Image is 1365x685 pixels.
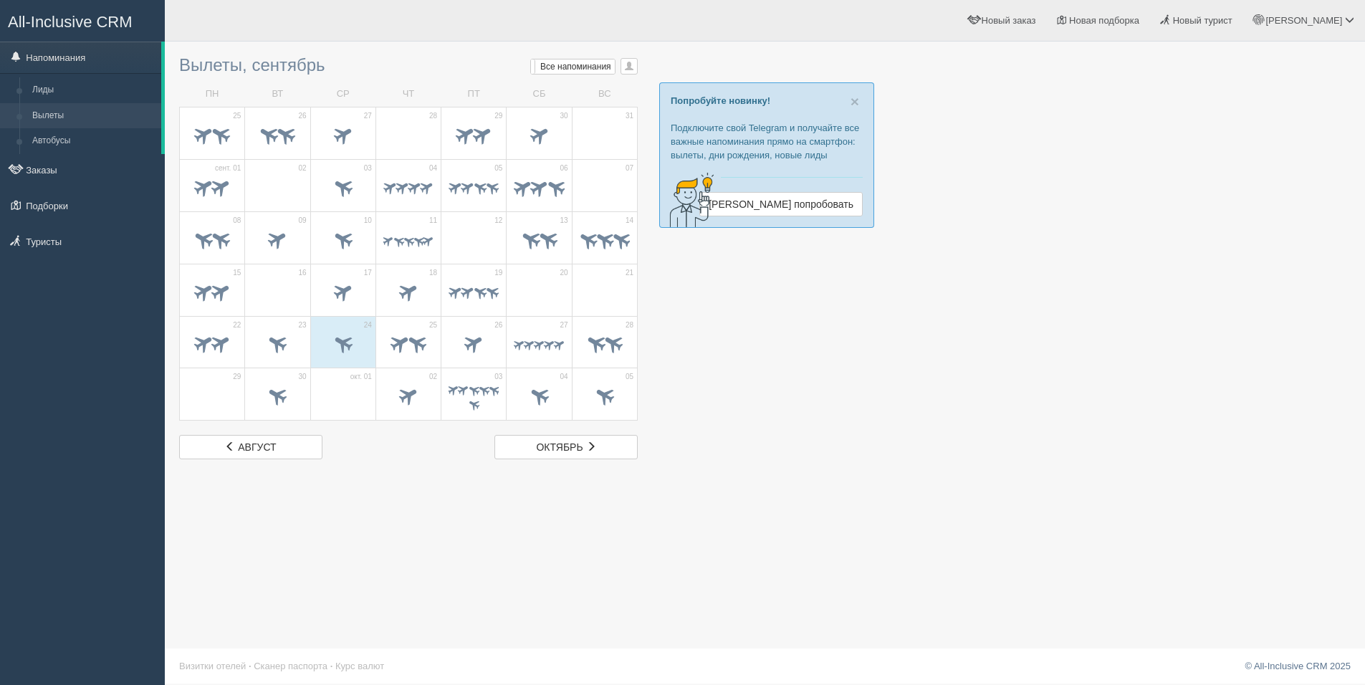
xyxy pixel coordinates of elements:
span: 29 [494,111,502,121]
span: август [238,441,276,453]
span: 24 [364,320,372,330]
img: creative-idea-2907357.png [660,171,717,229]
span: · [330,661,333,671]
span: 02 [298,163,306,173]
a: Автобусы [26,128,161,154]
span: октябрь [536,441,583,453]
span: 29 [233,372,241,382]
span: 08 [233,216,241,226]
span: 30 [298,372,306,382]
span: 04 [560,372,568,382]
span: 20 [560,268,568,278]
span: 15 [233,268,241,278]
td: ПН [180,82,245,107]
span: 05 [494,163,502,173]
a: Лиды [26,77,161,103]
h3: Вылеты, сентябрь [179,56,638,75]
td: СР [310,82,375,107]
td: ВТ [245,82,310,107]
span: 25 [429,320,437,330]
span: 22 [233,320,241,330]
span: Новый турист [1173,15,1232,26]
span: 27 [364,111,372,121]
span: 04 [429,163,437,173]
span: 25 [233,111,241,121]
td: ПТ [441,82,507,107]
span: 07 [626,163,633,173]
td: ВС [572,82,637,107]
span: 16 [298,268,306,278]
button: Close [851,94,859,109]
a: Курс валют [335,661,384,671]
span: 03 [494,372,502,382]
span: 27 [560,320,568,330]
span: 05 [626,372,633,382]
span: 09 [298,216,306,226]
span: Все напоминания [540,62,611,72]
span: 17 [364,268,372,278]
span: All-Inclusive CRM [8,13,133,31]
span: Новая подборка [1069,15,1139,26]
span: 06 [560,163,568,173]
a: Сканер паспорта [254,661,327,671]
span: 10 [364,216,372,226]
span: 13 [560,216,568,226]
span: 30 [560,111,568,121]
span: 14 [626,216,633,226]
span: 28 [626,320,633,330]
span: 18 [429,268,437,278]
a: октябрь [494,435,638,459]
span: 12 [494,216,502,226]
span: 28 [429,111,437,121]
a: © All-Inclusive CRM 2025 [1245,661,1351,671]
a: All-Inclusive CRM [1,1,164,40]
a: Вылеты [26,103,161,129]
span: [PERSON_NAME] [1265,15,1342,26]
span: 02 [429,372,437,382]
span: · [249,661,252,671]
span: 21 [626,268,633,278]
a: Визитки отелей [179,661,246,671]
span: 26 [494,320,502,330]
span: 23 [298,320,306,330]
a: август [179,435,322,459]
p: Попробуйте новинку! [671,94,863,107]
span: 26 [298,111,306,121]
span: сент. 01 [215,163,241,173]
a: [PERSON_NAME] попробовать [699,192,863,216]
p: Подключите свой Telegram и получайте все важные напоминания прямо на смартфон: вылеты, дни рожден... [671,121,863,162]
span: 19 [494,268,502,278]
span: 31 [626,111,633,121]
span: × [851,93,859,110]
span: 11 [429,216,437,226]
td: ЧТ [375,82,441,107]
span: 03 [364,163,372,173]
span: Новый заказ [982,15,1036,26]
td: СБ [507,82,572,107]
span: окт. 01 [350,372,372,382]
